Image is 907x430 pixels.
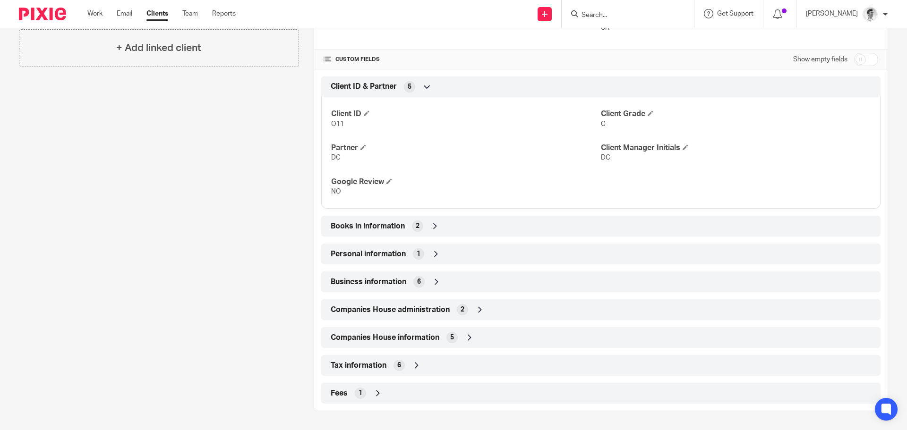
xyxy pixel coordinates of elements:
span: 6 [417,277,421,287]
a: Team [182,9,198,18]
span: 5 [450,333,454,342]
span: NO [331,188,341,195]
a: Email [117,9,132,18]
h4: Client ID [331,109,601,119]
span: Books in information [331,221,405,231]
h4: CUSTOM FIELDS [324,56,601,63]
span: Companies House administration [331,305,450,315]
a: Work [87,9,103,18]
input: Search [581,11,666,20]
span: 2 [416,221,419,231]
span: 1 [417,249,420,259]
span: 2 [461,305,464,314]
h4: Google Review [331,177,601,187]
span: Business information [331,277,406,287]
span: O11 [331,121,344,127]
h4: Partner [331,143,601,153]
img: Pixie [19,8,66,20]
span: Tax information [331,361,386,371]
h4: Client Grade [601,109,871,119]
span: Fees [331,388,348,398]
h4: Client Manager Initials [601,143,871,153]
span: DC [601,154,610,161]
span: Personal information [331,249,406,259]
h4: + Add linked client [116,41,201,55]
span: Client ID & Partner [331,82,397,92]
img: Adam_2025.jpg [863,7,878,22]
a: Reports [212,9,236,18]
span: 1 [359,388,362,398]
span: DC [331,154,341,161]
span: 6 [397,361,401,370]
a: Clients [146,9,168,18]
span: C [601,121,606,127]
span: 5 [408,82,411,92]
span: Companies House information [331,333,439,343]
p: [PERSON_NAME] [806,9,858,18]
span: Get Support [717,10,753,17]
label: Show empty fields [793,55,847,64]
